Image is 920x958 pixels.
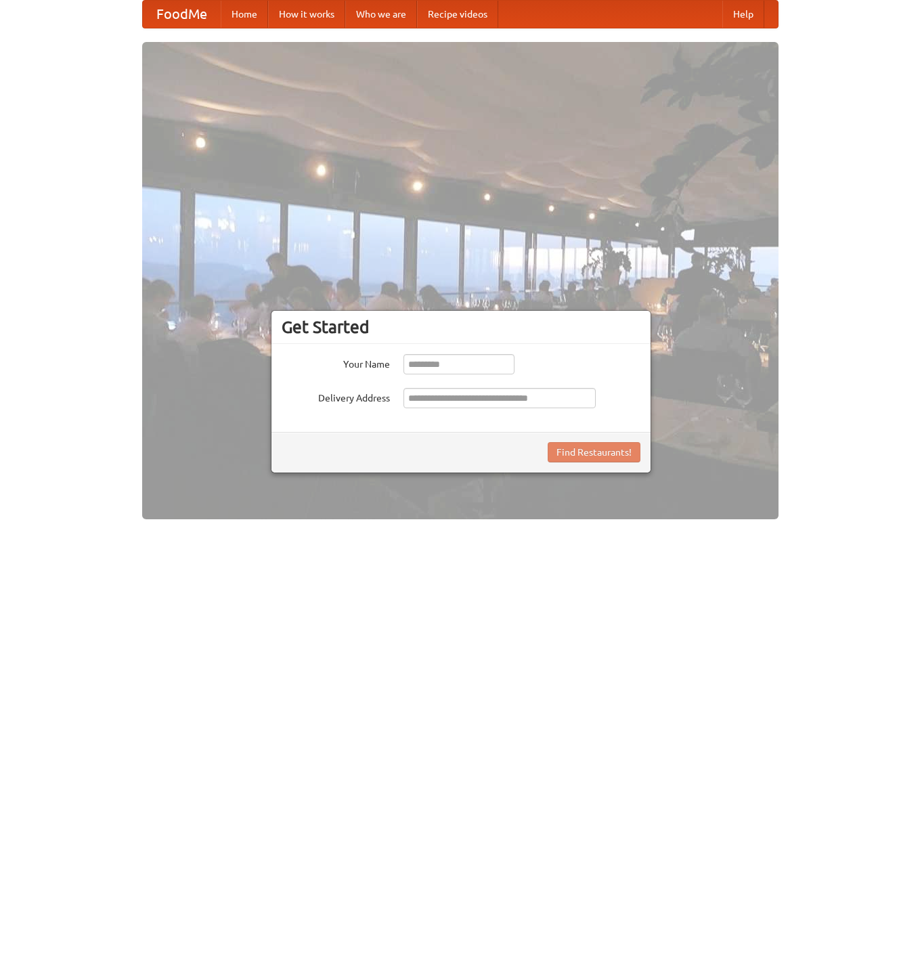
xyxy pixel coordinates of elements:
[221,1,268,28] a: Home
[282,317,640,337] h3: Get Started
[417,1,498,28] a: Recipe videos
[282,354,390,371] label: Your Name
[282,388,390,405] label: Delivery Address
[722,1,764,28] a: Help
[268,1,345,28] a: How it works
[143,1,221,28] a: FoodMe
[548,442,640,462] button: Find Restaurants!
[345,1,417,28] a: Who we are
